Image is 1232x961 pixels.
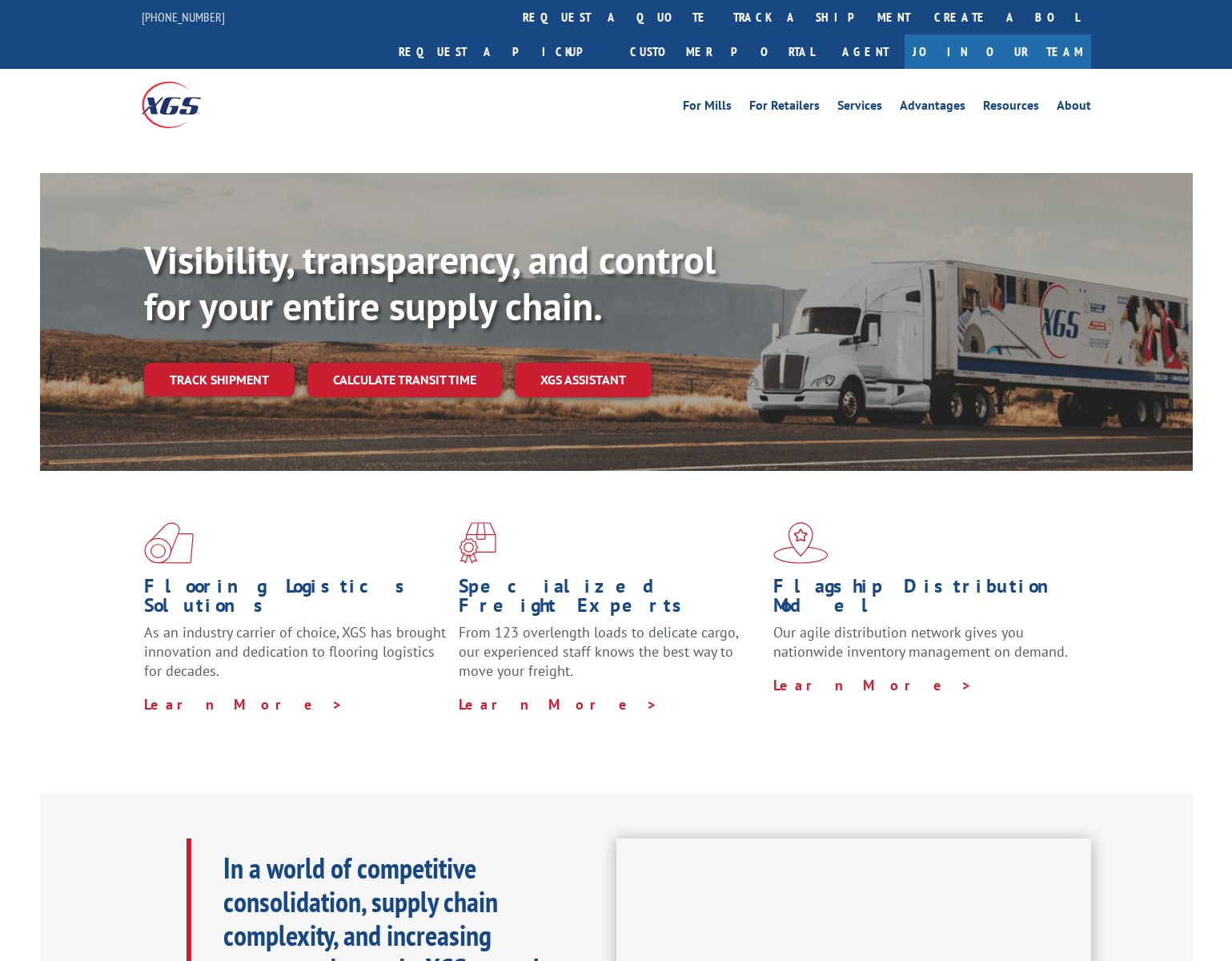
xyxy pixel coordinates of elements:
span: As an industry carrier of choice, XGS has brought innovation and dedication to flooring logistics... [144,623,446,680]
a: For Retailers [749,99,820,117]
a: Request a pickup [387,34,618,69]
a: Learn More > [459,695,658,714]
a: For Mills [683,99,732,117]
a: Calculate transit time [307,363,502,397]
a: Customer Portal [618,34,826,69]
h1: Specialized Freight Experts [459,577,761,623]
a: Resources [983,99,1039,117]
p: From 123 overlength loads to delicate cargo, our experienced staff knows the best way to move you... [459,623,761,694]
img: xgs-icon-flagship-distribution-model-red [773,522,829,564]
a: Services [837,99,882,117]
a: Advantages [900,99,965,117]
a: About [1057,99,1091,117]
a: XGS ASSISTANT [515,363,652,397]
a: [PHONE_NUMBER] [142,9,225,25]
img: xgs-icon-total-supply-chain-intelligence-red [144,522,194,564]
h1: Flagship Distribution Model [773,577,1076,623]
b: Visibility, transparency, and control for your entire supply chain. [144,235,716,331]
h1: Flooring Logistics Solutions [144,577,447,623]
img: xgs-icon-focused-on-flooring-red [459,522,496,564]
a: Learn More > [773,676,973,694]
a: Learn More > [144,695,343,714]
a: Agent [826,34,905,69]
span: Our agile distribution network gives you nationwide inventory management on demand. [773,623,1068,661]
a: Track shipment [144,363,295,396]
a: Join Our Team [905,34,1091,69]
